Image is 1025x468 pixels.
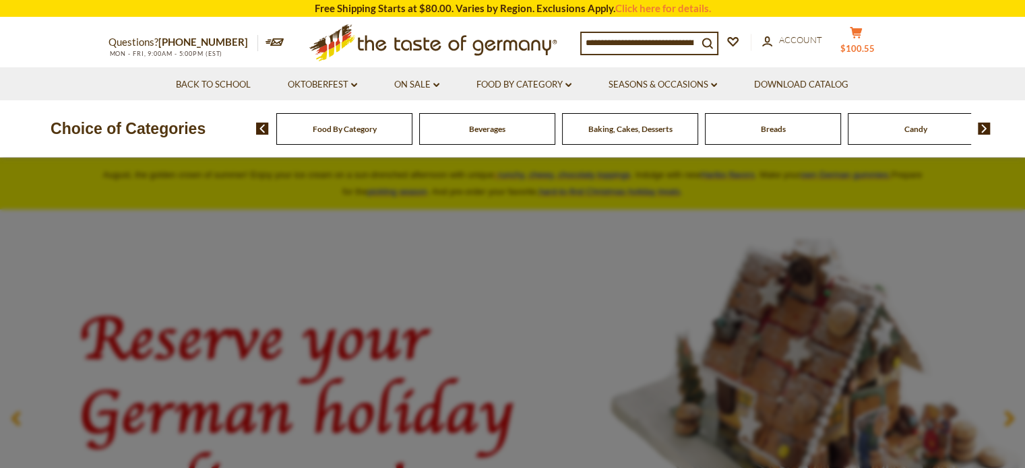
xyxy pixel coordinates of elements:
a: Baking, Cakes, Desserts [588,124,673,134]
a: Beverages [469,124,505,134]
button: $100.55 [836,26,877,60]
a: Click here for details. [615,2,711,14]
a: Candy [904,124,927,134]
a: Seasons & Occasions [609,77,717,92]
span: Account [779,34,822,45]
a: Food By Category [313,124,377,134]
a: Food By Category [476,77,571,92]
span: MON - FRI, 9:00AM - 5:00PM (EST) [108,50,223,57]
a: Back to School [176,77,251,92]
p: Questions? [108,34,258,51]
img: next arrow [978,123,991,135]
a: Download Catalog [754,77,848,92]
a: [PHONE_NUMBER] [158,36,248,48]
img: previous arrow [256,123,269,135]
a: Breads [761,124,786,134]
a: Oktoberfest [288,77,357,92]
a: On Sale [394,77,439,92]
span: $100.55 [840,43,875,54]
a: Account [762,33,822,48]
